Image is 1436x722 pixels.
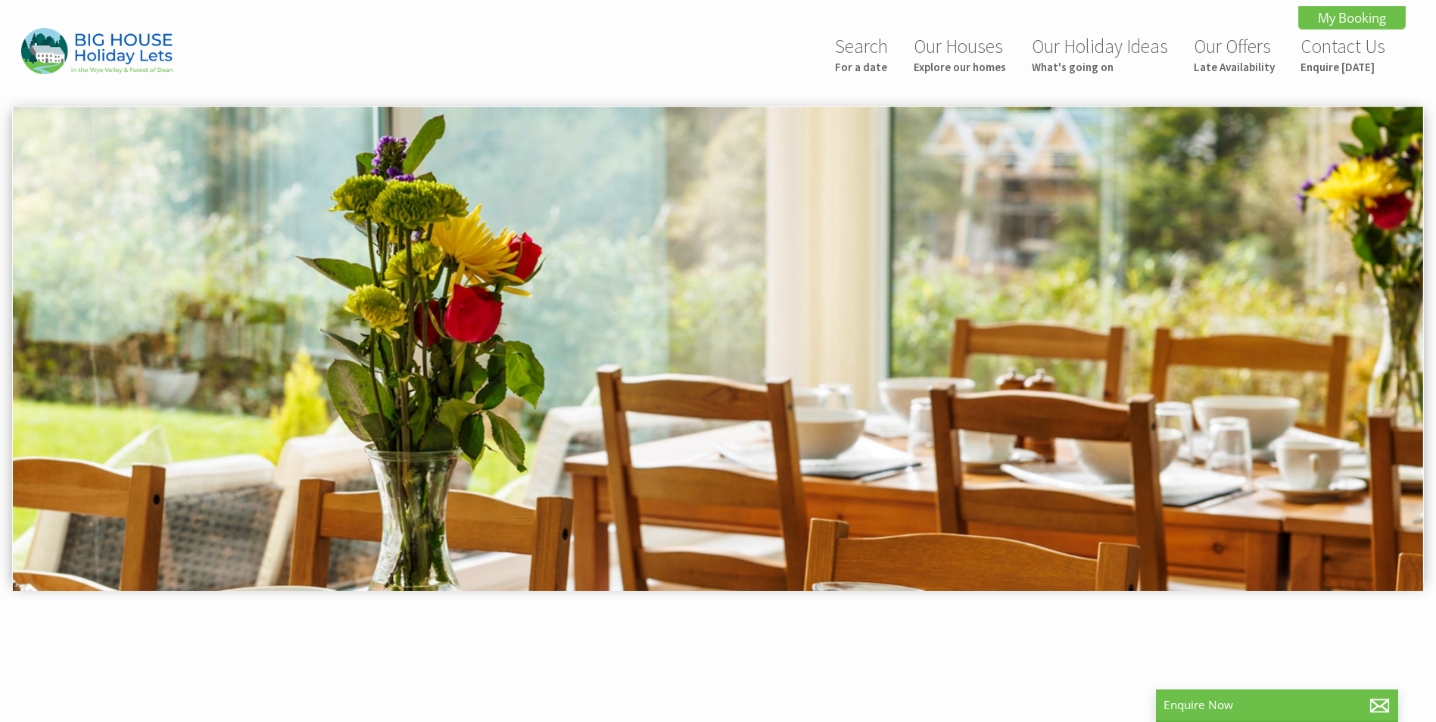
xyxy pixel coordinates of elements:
[1300,60,1385,74] small: Enquire [DATE]
[1194,34,1275,74] a: Our OffersLate Availability
[1300,34,1385,74] a: Contact UsEnquire [DATE]
[1194,60,1275,74] small: Late Availability
[1032,60,1168,74] small: What's going on
[914,34,1006,74] a: Our HousesExplore our homes
[835,34,888,74] a: SearchFor a date
[914,60,1006,74] small: Explore our homes
[835,60,888,74] small: For a date
[21,28,173,74] img: Big House Holiday Lets
[1163,697,1391,713] p: Enquire Now
[1298,6,1406,30] a: My Booking
[1032,34,1168,74] a: Our Holiday IdeasWhat's going on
